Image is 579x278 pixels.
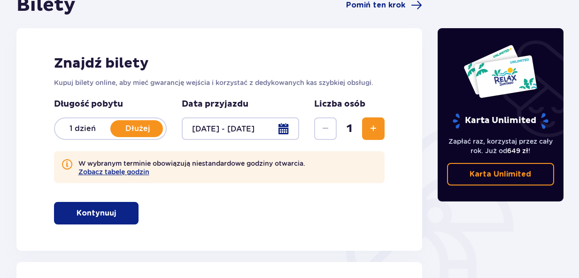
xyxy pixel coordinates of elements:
[452,113,549,129] p: Karta Unlimited
[54,202,139,224] button: Kontynuuj
[362,117,385,140] button: Zwiększ
[507,147,528,154] span: 649 zł
[463,44,538,99] img: Dwie karty całoroczne do Suntago z napisem 'UNLIMITED RELAX', na białym tle z tropikalnymi liśćmi...
[55,124,110,134] p: 1 dzień
[54,78,385,87] p: Kupuj bilety online, aby mieć gwarancję wejścia i korzystać z dedykowanych kas szybkiej obsługi.
[314,99,365,110] p: Liczba osób
[78,168,149,176] button: Zobacz tabelę godzin
[447,163,554,185] a: Karta Unlimited
[54,54,385,72] h2: Znajdź bilety
[339,122,360,136] span: 1
[110,124,166,134] p: Dłużej
[470,169,531,179] p: Karta Unlimited
[314,117,337,140] button: Zmniejsz
[182,99,248,110] p: Data przyjazdu
[447,137,554,155] p: Zapłać raz, korzystaj przez cały rok. Już od !
[54,99,167,110] p: Długość pobytu
[77,208,116,218] p: Kontynuuj
[78,159,305,176] p: W wybranym terminie obowiązują niestandardowe godziny otwarcia.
